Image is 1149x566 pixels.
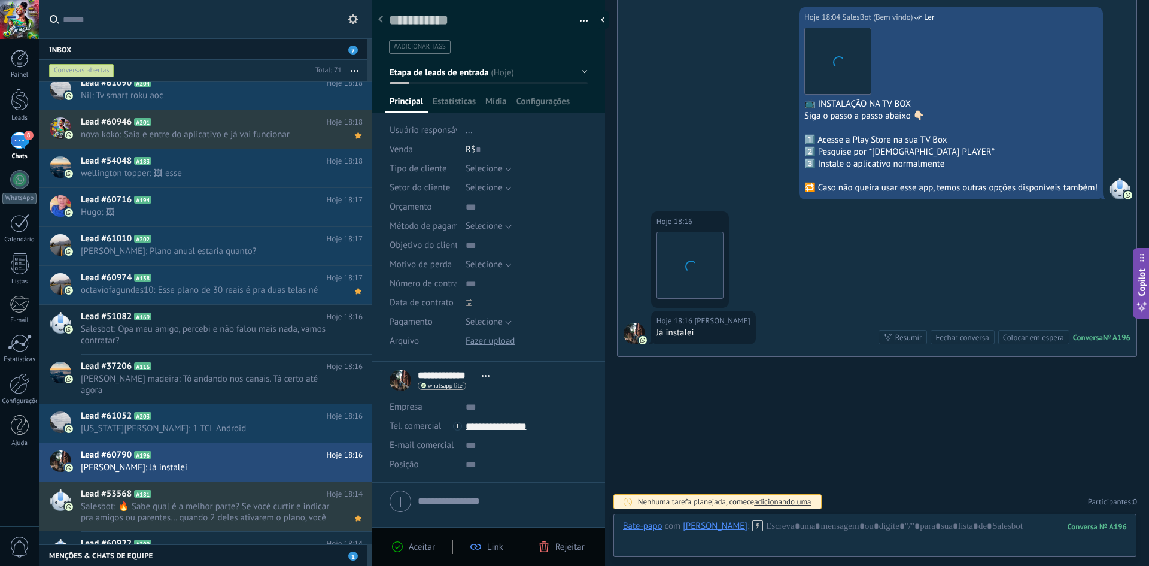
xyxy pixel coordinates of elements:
[466,163,503,174] span: Selecione
[2,236,37,244] div: Calendário
[327,233,363,245] span: Hoje 18:17
[327,77,363,89] span: Hoje 18:18
[342,60,367,81] button: Mais
[24,131,34,140] span: 8
[683,520,747,531] div: Wallace Couto
[466,316,503,328] span: Selecione
[390,222,476,231] span: Método de pagamento
[1073,332,1103,343] div: Conversa
[39,149,372,187] a: Lead #54048 A183 Hoje 18:18 wellington topper: 🖼 esse
[2,398,37,405] div: Configurações
[81,233,132,245] span: Lead #61010
[390,274,457,293] div: Número de contrato
[327,272,363,284] span: Hoje 18:17
[65,247,73,256] img: com.amocrm.amocrmwa.svg
[39,71,372,110] a: Lead #61090 A204 Hoje 18:18 Nil: Tv smart roku aoc
[390,241,463,250] span: Objetivo do cliente
[390,260,452,269] span: Motivo de perda
[327,155,363,167] span: Hoje 18:18
[81,323,340,346] span: Salesbot: Opa meu amigo, percebi e não falou mais nada, vamos contratar?
[1003,332,1064,343] div: Colocar em espera
[390,317,433,326] span: Pagamento
[65,425,73,433] img: com.amocrm.amocrmwa.svg
[2,153,37,161] div: Chats
[1133,497,1137,507] span: 0
[65,503,73,511] img: com.amocrm.amocrmwa.svg
[65,170,73,178] img: com.amocrm.amocrmwa.svg
[390,417,441,436] button: Tel. comercial
[466,182,503,193] span: Selecione
[134,451,151,459] span: A196
[327,311,363,323] span: Hoje 18:16
[134,490,151,498] span: A181
[624,323,645,344] span: Wallace Couto
[466,255,512,274] button: Selecione
[134,79,151,87] span: A204
[428,383,463,389] span: whatsapp lite
[804,11,843,23] div: Hoje 18:04
[665,520,681,532] span: com
[895,332,922,343] div: Resumir
[81,272,132,284] span: Lead #60974
[694,315,750,327] span: Wallace Couto
[390,217,457,236] div: Método de pagamento
[555,541,585,553] span: Rejeitar
[2,193,37,204] div: WhatsApp
[39,188,372,226] a: Lead #60716 A194 Hoje 18:17 Hugo: 🖼
[804,110,1098,122] div: Siga o passo a passo abaixo 👇🏻
[924,11,934,23] span: Ler
[65,286,73,295] img: com.amocrm.amocrmwa.svg
[2,114,37,122] div: Leads
[804,146,1098,158] div: 2️⃣ Pesquise por *[DEMOGRAPHIC_DATA] PLAYER*
[81,423,340,434] span: [US_STATE][PERSON_NAME]: 1 TCL Android
[466,140,588,159] div: R$
[390,313,457,332] div: Pagamento
[487,541,503,553] span: Link
[639,336,647,344] img: com.amocrm.amocrmwa.svg
[390,440,454,451] span: E-mail comercial
[597,11,609,29] div: ocultar
[134,118,151,126] span: A201
[327,488,363,500] span: Hoje 18:14
[390,332,457,351] div: Arquivo
[409,541,435,553] span: Aceitar
[65,464,73,472] img: com.amocrm.amocrmwa.svg
[656,216,695,228] div: Hoje 18:16
[804,98,1098,110] div: 📺 INSTALAÇÃO NA TV BOX
[311,65,342,77] div: Total: 71
[390,255,457,274] div: Motivo de perda
[390,140,457,159] div: Venda
[81,90,340,101] span: Nil: Tv smart roku aoc
[65,92,73,100] img: com.amocrm.amocrmwa.svg
[656,327,750,339] div: Já instalei
[804,134,1098,146] div: 1️⃣ Acesse a Play Store na sua TV Box
[390,96,423,113] span: Principal
[2,278,37,286] div: Listas
[134,274,151,282] span: A138
[49,63,114,78] div: Conversas abertas
[390,198,457,217] div: Orçamento
[327,361,363,373] span: Hoje 18:16
[804,182,1098,194] div: 🔁 Caso não queira usar esse app, temos outras opções disponíveis também!
[81,449,132,461] span: Lead #60790
[134,157,151,165] span: A183
[81,284,340,296] span: octaviofagundes10: Esse plano de 30 reais é pra duas telas né
[134,196,151,204] span: A194
[81,488,132,500] span: Lead #53568
[754,497,811,507] span: adicionando uma
[327,194,363,206] span: Hoje 18:17
[1103,332,1130,343] div: № A196
[390,164,447,173] span: Tipo de cliente
[390,202,432,211] span: Orçamento
[466,125,473,136] span: ...
[466,159,512,178] button: Selecione
[65,208,73,217] img: com.amocrm.amocrmwa.svg
[134,540,151,547] span: A200
[81,116,132,128] span: Lead #60946
[390,183,450,192] span: Setor do cliente
[466,313,512,332] button: Selecione
[348,552,358,561] span: 1
[39,404,372,443] a: Lead #61052 A203 Hoje 18:16 [US_STATE][PERSON_NAME]: 1 TCL Android
[39,482,372,531] a: Lead #53568 A181 Hoje 18:14 Salesbot: 🔥 Sabe qual é a melhor parte? Se você curtir e indicar pra ...
[747,520,749,532] span: :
